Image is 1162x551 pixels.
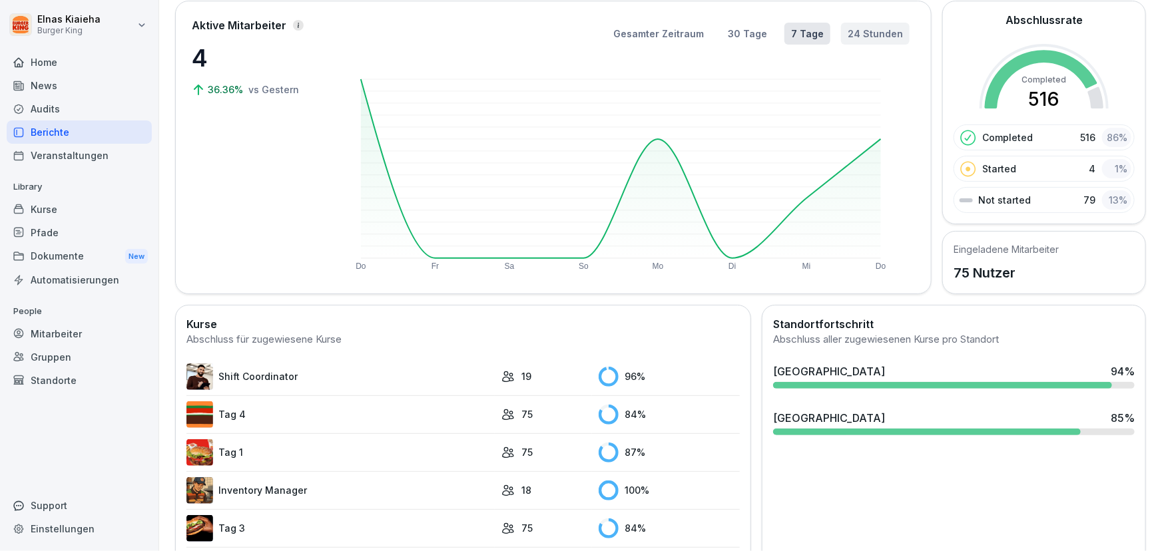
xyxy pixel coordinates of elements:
a: Tag 4 [186,401,495,428]
a: Veranstaltungen [7,144,152,167]
p: 36.36% [208,83,246,96]
p: Started [982,162,1016,176]
p: 75 [521,407,533,421]
div: 1 % [1102,159,1131,178]
a: Inventory Manager [186,477,495,504]
img: o1h5p6rcnzw0lu1jns37xjxx.png [186,477,213,504]
div: 84 % [599,405,740,425]
p: 19 [521,369,531,383]
div: 86 % [1102,128,1131,147]
p: People [7,301,152,322]
p: vs Gestern [248,83,299,96]
div: 85 % [1111,410,1135,426]
text: Fr [432,262,439,271]
a: Pfade [7,221,152,244]
img: kxzo5hlrfunza98hyv09v55a.png [186,439,213,466]
a: [GEOGRAPHIC_DATA]85% [768,405,1140,441]
p: 4 [192,40,325,76]
div: 84 % [599,518,740,538]
div: New [125,249,148,264]
p: 79 [1083,193,1095,207]
a: News [7,74,152,97]
p: 75 [521,521,533,535]
p: Library [7,176,152,198]
a: DokumenteNew [7,244,152,269]
div: Dokumente [7,244,152,269]
div: [GEOGRAPHIC_DATA] [773,410,885,426]
button: 30 Tage [721,23,774,45]
p: 75 Nutzer [954,263,1059,283]
p: 75 [521,445,533,459]
div: 13 % [1102,190,1131,210]
img: a35kjdk9hf9utqmhbz0ibbvi.png [186,401,213,428]
text: So [579,262,589,271]
p: Not started [978,193,1031,207]
h2: Abschlussrate [1006,12,1083,28]
img: cq6tslmxu1pybroki4wxmcwi.png [186,515,213,542]
button: 24 Stunden [841,23,910,45]
p: 18 [521,483,531,497]
p: Burger King [37,26,101,35]
a: Home [7,51,152,74]
div: [GEOGRAPHIC_DATA] [773,363,885,379]
div: 100 % [599,480,740,500]
text: Do [356,262,366,271]
text: Do [876,262,887,271]
a: Einstellungen [7,517,152,540]
text: Di [728,262,736,271]
a: Berichte [7,120,152,144]
a: [GEOGRAPHIC_DATA]94% [768,358,1140,394]
h2: Standortfortschritt [773,316,1135,332]
a: Kurse [7,198,152,221]
a: Gruppen [7,345,152,369]
p: Aktive Mitarbeiter [192,17,286,33]
a: Tag 3 [186,515,495,542]
button: 7 Tage [784,23,830,45]
a: Audits [7,97,152,120]
button: Gesamter Zeitraum [607,23,711,45]
a: Shift Coordinator [186,363,495,390]
h2: Kurse [186,316,740,332]
p: Elnas Kiaieha [37,14,101,25]
text: Sa [505,262,515,271]
text: Mi [802,262,811,271]
img: q4kvd0p412g56irxfxn6tm8s.png [186,363,213,390]
div: Abschluss für zugewiesene Kurse [186,332,740,347]
div: Support [7,494,152,517]
h5: Eingeladene Mitarbeiter [954,242,1059,256]
a: Mitarbeiter [7,322,152,345]
div: 96 % [599,367,740,387]
p: Completed [982,130,1033,144]
p: 516 [1080,130,1095,144]
a: Standorte [7,369,152,392]
text: Mo [653,262,664,271]
div: Abschluss aller zugewiesenen Kurse pro Standort [773,332,1135,347]
p: 4 [1089,162,1095,176]
div: 87 % [599,443,740,462]
div: 94 % [1111,363,1135,379]
a: Tag 1 [186,439,495,466]
a: Automatisierungen [7,268,152,291]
